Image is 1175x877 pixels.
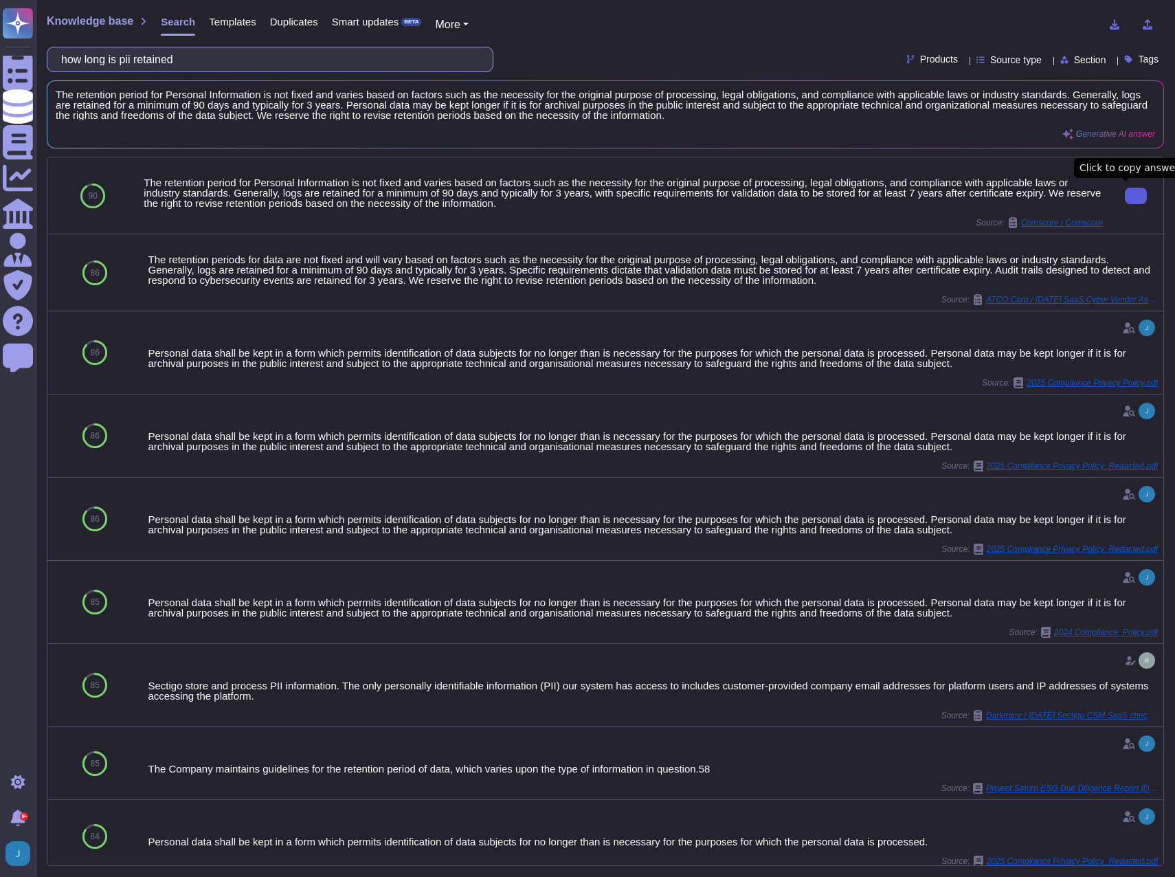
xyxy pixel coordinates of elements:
div: The Company maintains guidelines for the retention period of data, which varies upon the type of ... [148,764,1158,774]
span: Products [920,54,958,64]
img: user [1139,569,1155,586]
span: Source type [990,55,1042,65]
span: Darktrace / [DATE] Sectigo CSM SaaS checklist Copy [986,711,1158,720]
span: The retention period for Personal Information is not fixed and varies based on factors such as th... [56,89,1155,120]
span: 86 [91,348,100,357]
span: Project Saturn ESG Due Diligence Report [DATE] - UPDATED.pdf [986,784,1158,792]
img: user [1139,320,1155,336]
img: user [1139,403,1155,419]
span: Tags [1138,54,1159,64]
img: user [5,841,30,866]
img: user [1139,735,1155,752]
span: Source: [941,856,1158,867]
span: 2025 Compliance Privacy Policy_Redacted.pdf [987,857,1158,865]
span: Templates [209,16,256,27]
div: Sectigo store and process PII information. The only personally identifiable information (PII) our... [148,680,1158,701]
span: More [435,19,460,30]
span: 85 [91,681,100,689]
span: 2025 Compliance Privacy Policy.pdf [1027,379,1158,387]
span: Source: [1009,627,1158,638]
div: 9+ [20,812,28,821]
img: user [1139,652,1155,669]
button: user [3,839,40,869]
span: 90 [88,192,97,200]
span: 85 [91,759,100,768]
span: 86 [91,515,100,523]
span: 85 [91,598,100,606]
span: Source: [976,217,1103,228]
img: user [1139,808,1155,825]
div: Personal data shall be kept in a form which permits identification of data subjects for no longer... [148,836,1158,847]
span: 84 [91,832,100,841]
img: user [1139,486,1155,502]
span: Source: [941,783,1158,794]
span: 2024 Compliance_Policy.pdf [1054,628,1158,636]
span: Search [161,16,195,27]
span: Source: [982,377,1158,388]
input: Search a question or template... [54,47,479,71]
span: 86 [91,269,100,277]
span: ATCO Corp / [DATE] SaaS Cyber Vendor Assessment Sectigo Copy [986,296,1158,304]
span: Source: [941,710,1158,721]
span: Duplicates [270,16,318,27]
span: Source: [941,294,1158,305]
span: Source: [941,460,1158,471]
span: 2025 Compliance Privacy Policy_Redacted.pdf [987,545,1158,553]
span: Generative AI answer [1076,130,1155,138]
div: Personal data shall be kept in a form which permits identification of data subjects for no longer... [148,431,1158,452]
div: The retention period for Personal Information is not fixed and varies based on factors such as th... [144,177,1103,208]
span: 2025 Compliance Privacy Policy_Redacted.pdf [987,462,1158,470]
div: Personal data shall be kept in a form which permits identification of data subjects for no longer... [148,514,1158,535]
span: Smart updates [332,16,399,27]
span: Section [1074,55,1106,65]
div: The retention periods for data are not fixed and will vary based on factors such as the necessity... [148,254,1158,285]
span: Knowledge base [47,16,133,27]
span: 86 [91,432,100,440]
span: Source: [941,544,1158,555]
div: Personal data shall be kept in a form which permits identification of data subjects for no longer... [148,348,1158,368]
span: Comscore / Comscore [1021,219,1103,227]
button: More [435,16,469,33]
div: BETA [401,18,421,26]
div: Personal data shall be kept in a form which permits identification of data subjects for no longer... [148,597,1158,618]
